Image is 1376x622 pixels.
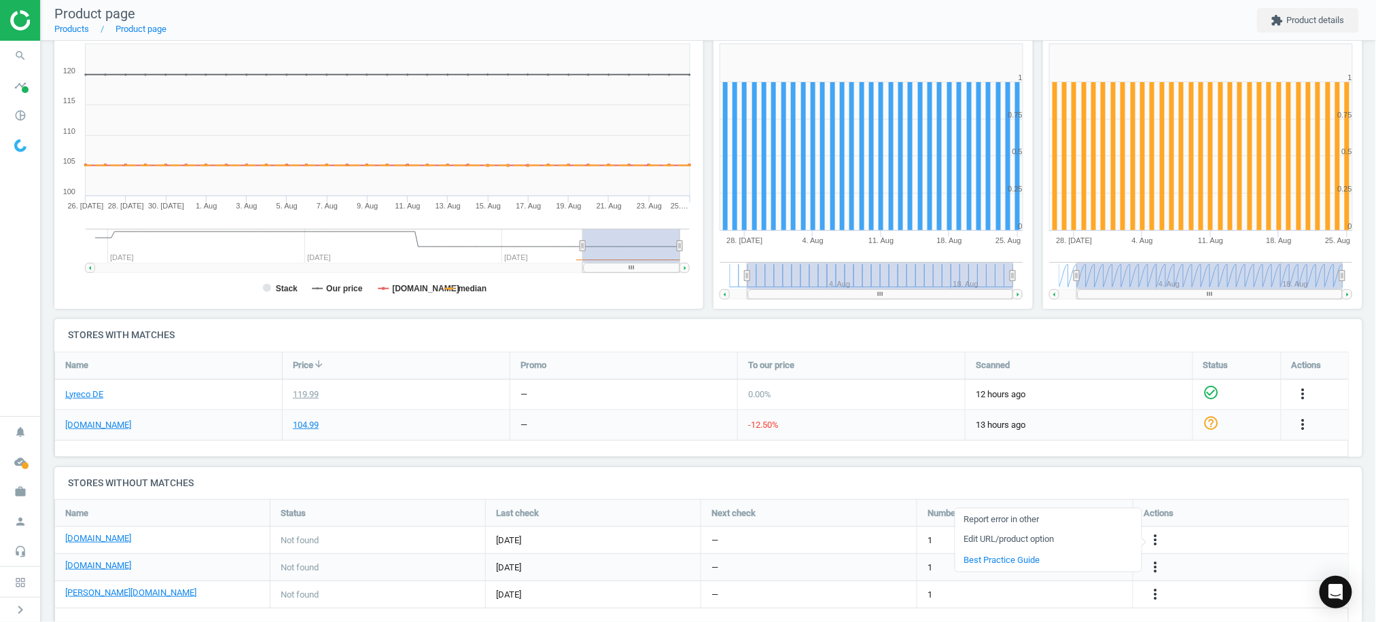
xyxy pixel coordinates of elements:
[277,202,298,210] tspan: 5. Aug
[521,419,527,431] div: —
[7,419,33,445] i: notifications
[12,602,29,618] i: chevron_right
[711,562,718,574] span: —
[1320,576,1352,608] div: Open Intercom Messenger
[116,24,166,34] a: Product page
[748,359,794,371] span: To our price
[281,589,319,601] span: Not found
[496,589,690,601] span: [DATE]
[196,202,217,210] tspan: 1. Aug
[65,532,131,545] a: [DOMAIN_NAME]
[458,284,487,293] tspan: median
[54,24,89,34] a: Products
[281,507,306,519] span: Status
[928,534,932,547] span: 1
[1019,73,1023,81] text: 1
[3,601,37,619] button: chevron_right
[63,96,75,105] text: 115
[1267,236,1292,244] tspan: 18. Aug
[928,507,1000,519] span: Number of checks
[276,284,298,293] tspan: Stack
[63,127,75,135] text: 110
[1147,532,1163,548] i: more_vert
[148,202,184,210] tspan: 30. [DATE]
[496,507,539,519] span: Last check
[1019,222,1023,230] text: 0
[496,562,690,574] span: [DATE]
[711,507,756,519] span: Next check
[521,388,527,401] div: —
[7,449,33,475] i: cloud_done
[597,202,622,210] tspan: 21. Aug
[65,507,88,519] span: Name
[54,5,135,22] span: Product page
[54,467,1362,499] h4: Stores without matches
[1271,14,1284,26] i: extension
[955,509,1141,530] a: Report error in other
[726,236,762,244] tspan: 28. [DATE]
[928,589,932,601] span: 1
[65,388,103,401] a: Lyreco DE
[63,157,75,165] text: 105
[236,202,257,210] tspan: 3. Aug
[1342,147,1352,155] text: 0.5
[1203,384,1220,401] i: check_circle_outline
[955,551,1141,572] a: Best Practice Guide
[63,67,75,75] text: 120
[326,284,363,293] tspan: Our price
[436,202,461,210] tspan: 13. Aug
[995,236,1021,244] tspan: 25. Aug
[7,73,33,98] i: timeline
[281,562,319,574] span: Not found
[1147,559,1163,577] button: more_vert
[313,359,324,369] i: arrow_downward
[1348,73,1352,81] text: 1
[63,187,75,196] text: 100
[928,562,932,574] span: 1
[7,538,33,564] i: headset_mic
[748,420,779,430] span: -12.50 %
[65,587,196,599] a: [PERSON_NAME][DOMAIN_NAME]
[1348,222,1352,230] text: 0
[802,236,824,244] tspan: 4. Aug
[54,319,1362,351] h4: Stores with matches
[1198,236,1223,244] tspan: 11. Aug
[7,479,33,505] i: work
[1257,8,1359,33] button: extensionProduct details
[7,43,33,69] i: search
[65,359,88,371] span: Name
[395,202,420,210] tspan: 11. Aug
[1147,586,1163,602] i: more_vert
[7,103,33,128] i: pie_chart_outlined
[7,509,33,534] i: person
[357,202,378,210] tspan: 9. Aug
[937,236,962,244] tspan: 18. Aug
[521,359,546,371] span: Promo
[1295,416,1311,434] button: more_vert
[65,560,131,572] a: [DOMAIN_NAME]
[976,359,1010,371] span: Scanned
[557,202,582,210] tspan: 19. Aug
[1147,586,1163,604] button: more_vert
[1203,359,1229,371] span: Status
[1144,507,1174,519] span: Actions
[293,388,319,401] div: 119.99
[476,202,501,210] tspan: 15. Aug
[1056,236,1092,244] tspan: 28. [DATE]
[976,388,1182,401] span: 12 hours ago
[14,139,27,152] img: wGWNvw8QSZomAAAAABJRU5ErkJggg==
[976,419,1182,431] span: 13 hours ago
[1132,236,1153,244] tspan: 4. Aug
[1203,415,1220,431] i: help_outline
[1295,386,1311,403] button: more_vert
[868,236,894,244] tspan: 11. Aug
[1008,111,1023,119] text: 0.75
[516,202,541,210] tspan: 17. Aug
[748,389,771,399] span: 0.00 %
[293,359,313,371] span: Price
[65,419,131,431] a: [DOMAIN_NAME]
[671,202,688,210] tspan: 25.…
[1292,359,1322,371] span: Actions
[68,202,104,210] tspan: 26. [DATE]
[1295,386,1311,402] i: more_vert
